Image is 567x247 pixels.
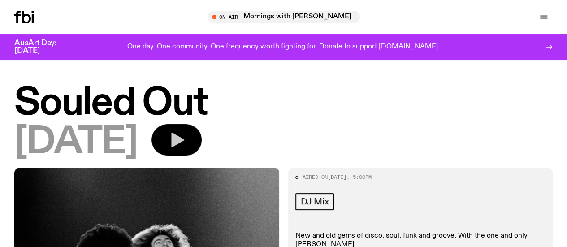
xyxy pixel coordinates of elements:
a: DJ Mix [295,193,334,210]
span: , 5:00pm [346,173,372,181]
p: One day. One community. One frequency worth fighting for. Donate to support [DOMAIN_NAME]. [127,43,440,51]
span: DJ Mix [301,197,329,207]
span: [DATE] [14,124,137,160]
span: Aired on [303,173,328,181]
button: On AirMornings with [PERSON_NAME] / the [PERSON_NAME] apologia hour [208,11,360,23]
span: [DATE] [328,173,346,181]
h3: AusArt Day: [DATE] [14,39,72,55]
h1: Souled Out [14,85,553,121]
